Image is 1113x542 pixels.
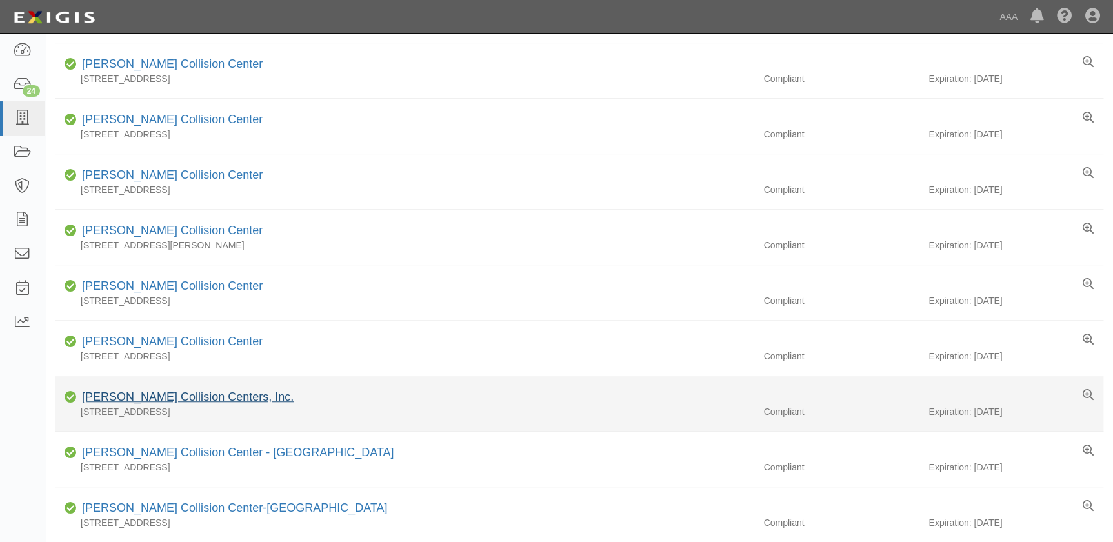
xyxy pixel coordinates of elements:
[754,72,928,85] div: Compliant
[77,389,294,406] div: Moody's Collision Centers, Inc.
[928,183,1103,196] div: Expiration: [DATE]
[55,405,754,418] div: [STREET_ADDRESS]
[77,500,387,517] div: Moody's Collision Center-York
[77,112,263,128] div: Moody's Collision Center
[55,72,754,85] div: [STREET_ADDRESS]
[77,56,263,73] div: Moody's Collision Center
[82,168,263,181] a: [PERSON_NAME] Collision Center
[65,282,77,291] i: Compliant
[65,504,77,513] i: Compliant
[65,60,77,69] i: Compliant
[1083,56,1094,69] a: View results summary
[993,4,1024,30] a: AAA
[65,171,77,180] i: Compliant
[77,167,263,184] div: Moody's Collision Center
[928,294,1103,307] div: Expiration: [DATE]
[82,390,294,403] a: [PERSON_NAME] Collision Centers, Inc.
[928,72,1103,85] div: Expiration: [DATE]
[77,223,263,239] div: Moody's Collision Center
[1083,167,1094,180] a: View results summary
[754,128,928,141] div: Compliant
[55,350,754,363] div: [STREET_ADDRESS]
[928,405,1103,418] div: Expiration: [DATE]
[754,294,928,307] div: Compliant
[754,461,928,474] div: Compliant
[928,350,1103,363] div: Expiration: [DATE]
[23,85,40,97] div: 24
[77,278,263,295] div: Moody's Collision Center
[65,226,77,236] i: Compliant
[82,335,263,348] a: [PERSON_NAME] Collision Center
[55,294,754,307] div: [STREET_ADDRESS]
[928,516,1103,529] div: Expiration: [DATE]
[1083,500,1094,513] a: View results summary
[55,183,754,196] div: [STREET_ADDRESS]
[1083,445,1094,457] a: View results summary
[1083,112,1094,125] a: View results summary
[754,350,928,363] div: Compliant
[1057,9,1072,25] i: Help Center - Complianz
[82,279,263,292] a: [PERSON_NAME] Collision Center
[928,128,1103,141] div: Expiration: [DATE]
[82,501,387,514] a: [PERSON_NAME] Collision Center-[GEOGRAPHIC_DATA]
[65,337,77,346] i: Compliant
[928,461,1103,474] div: Expiration: [DATE]
[82,446,394,459] a: [PERSON_NAME] Collision Center - [GEOGRAPHIC_DATA]
[754,405,928,418] div: Compliant
[1083,223,1094,236] a: View results summary
[65,393,77,402] i: Compliant
[82,113,263,126] a: [PERSON_NAME] Collision Center
[77,334,263,350] div: Moody's Collision Center
[55,461,754,474] div: [STREET_ADDRESS]
[77,445,394,461] div: Moody's Collision Center - Lewiston
[1083,278,1094,291] a: View results summary
[55,239,754,252] div: [STREET_ADDRESS][PERSON_NAME]
[10,6,99,29] img: logo-5460c22ac91f19d4615b14bd174203de0afe785f0fc80cf4dbbc73dc1793850b.png
[65,115,77,125] i: Compliant
[82,57,263,70] a: [PERSON_NAME] Collision Center
[754,183,928,196] div: Compliant
[55,516,754,529] div: [STREET_ADDRESS]
[754,516,928,529] div: Compliant
[82,224,263,237] a: [PERSON_NAME] Collision Center
[928,239,1103,252] div: Expiration: [DATE]
[55,128,754,141] div: [STREET_ADDRESS]
[1083,334,1094,346] a: View results summary
[754,239,928,252] div: Compliant
[1083,389,1094,402] a: View results summary
[65,448,77,457] i: Compliant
